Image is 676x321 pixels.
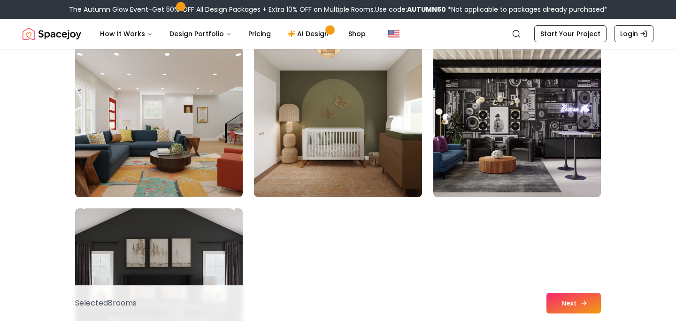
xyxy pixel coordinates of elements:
img: Room room-99 [433,47,601,197]
span: *Not applicable to packages already purchased* [446,5,607,14]
nav: Global [23,19,653,49]
img: United States [388,28,399,39]
a: Shop [341,24,373,43]
img: Spacejoy Logo [23,24,81,43]
a: Start Your Project [534,25,607,42]
button: Next [546,293,601,313]
b: AUTUMN50 [407,5,446,14]
a: Spacejoy [23,24,81,43]
button: Design Portfolio [162,24,239,43]
a: Pricing [241,24,278,43]
img: Room room-98 [254,47,422,197]
img: Room room-97 [75,47,243,197]
a: Login [614,25,653,42]
div: The Autumn Glow Event-Get 50% OFF All Design Packages + Extra 10% OFF on Multiple Rooms. [69,5,607,14]
a: AI Design [280,24,339,43]
p: Selected 8 room s [75,298,137,309]
button: How It Works [92,24,160,43]
nav: Main [92,24,373,43]
span: Use code: [375,5,446,14]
